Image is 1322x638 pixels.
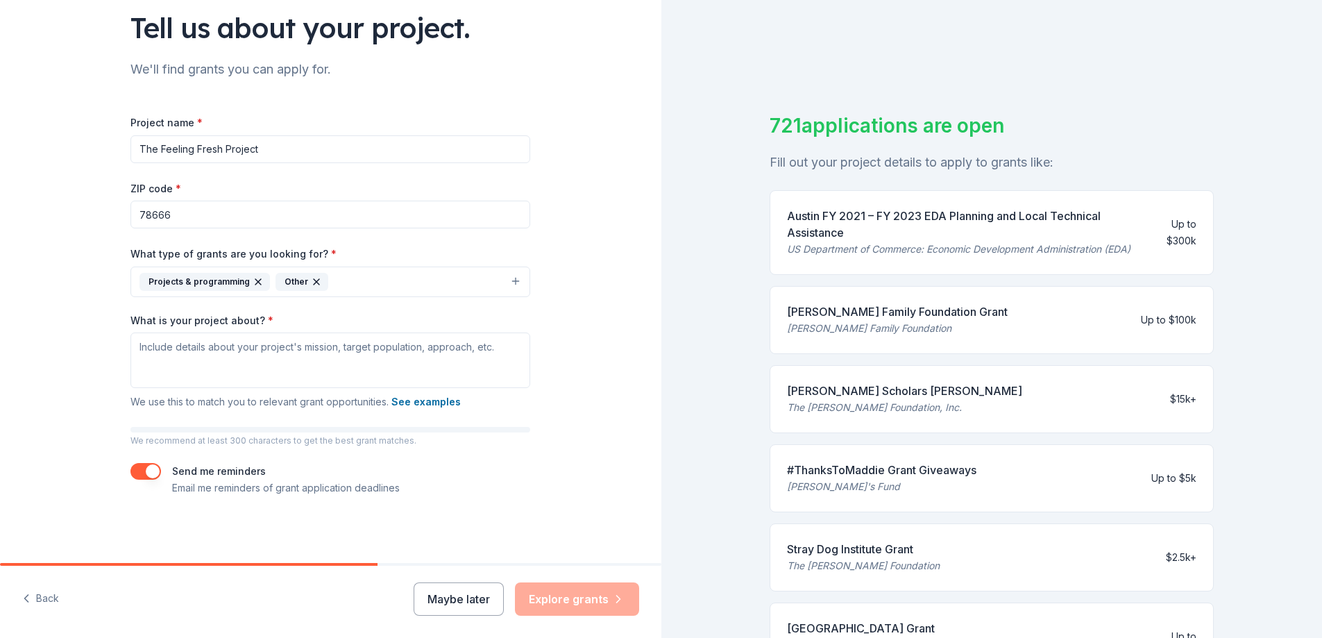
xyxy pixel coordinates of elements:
[787,383,1022,399] div: [PERSON_NAME] Scholars [PERSON_NAME]
[787,620,1149,637] div: [GEOGRAPHIC_DATA] Grant
[787,399,1022,416] div: The [PERSON_NAME] Foundation, Inc.
[130,396,461,408] span: We use this to match you to relevant grant opportunities.
[787,478,976,495] div: [PERSON_NAME]'s Fund
[130,58,530,81] div: We'll find grants you can apply for.
[787,557,940,574] div: The [PERSON_NAME] Foundation
[276,273,328,291] div: Other
[1151,470,1196,487] div: Up to $5k
[130,201,530,228] input: 12345 (U.S. only)
[22,585,59,614] button: Back
[1143,216,1196,249] div: Up to $300k
[172,465,266,477] label: Send me reminders
[787,462,976,478] div: #ThanksToMaddie Grant Giveaways
[787,320,1008,337] div: [PERSON_NAME] Family Foundation
[391,394,461,410] button: See examples
[1141,312,1196,328] div: Up to $100k
[1166,549,1196,566] div: $2.5k+
[770,111,1214,140] div: 721 applications are open
[770,151,1214,174] div: Fill out your project details to apply to grants like:
[787,303,1008,320] div: [PERSON_NAME] Family Foundation Grant
[139,273,270,291] div: Projects & programming
[130,267,530,297] button: Projects & programmingOther
[130,314,273,328] label: What is your project about?
[1170,391,1196,408] div: $15k+
[130,182,181,196] label: ZIP code
[130,435,530,446] p: We recommend at least 300 characters to get the best grant matches.
[787,241,1132,258] div: US Department of Commerce: Economic Development Administration (EDA)
[787,541,940,557] div: Stray Dog Institute Grant
[414,582,504,616] button: Maybe later
[787,208,1132,241] div: Austin FY 2021 – FY 2023 EDA Planning and Local Technical Assistance
[130,247,337,261] label: What type of grants are you looking for?
[130,116,203,130] label: Project name
[172,480,400,496] p: Email me reminders of grant application deadlines
[130,135,530,163] input: After school program
[130,8,530,47] div: Tell us about your project.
